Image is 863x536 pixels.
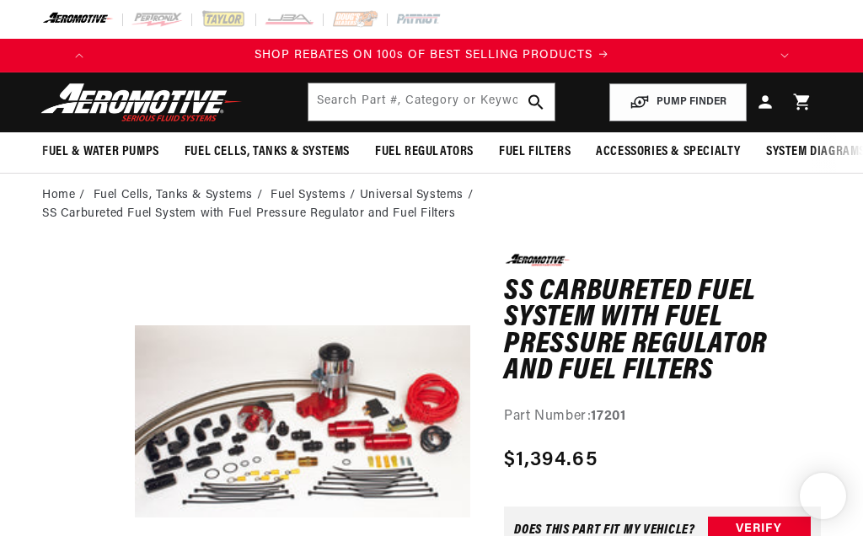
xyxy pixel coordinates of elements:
li: Universal Systems [360,186,478,205]
a: Home [42,186,75,205]
button: Translation missing: en.sections.announcements.previous_announcement [62,39,96,72]
strong: 17201 [591,410,625,423]
span: Fuel Regulators [375,143,474,161]
span: Accessories & Specialty [596,143,741,161]
div: Part Number: [504,406,821,428]
span: Fuel Cells, Tanks & Systems [185,143,350,161]
span: SHOP REBATES ON 100s OF BEST SELLING PRODUCTS [255,49,592,62]
img: Aeromotive [36,83,247,122]
a: Fuel Systems [271,186,346,205]
li: Fuel Cells, Tanks & Systems [94,186,267,205]
span: Fuel Filters [499,143,571,161]
summary: Fuel & Water Pumps [29,132,172,172]
span: Fuel & Water Pumps [42,143,159,161]
summary: Accessories & Specialty [583,132,753,172]
h1: SS Carbureted Fuel System with Fuel Pressure Regulator and Fuel Filters [504,279,821,385]
input: Search by Part Number, Category or Keyword [308,83,555,121]
li: SS Carbureted Fuel System with Fuel Pressure Regulator and Fuel Filters [42,205,456,223]
nav: breadcrumbs [42,186,821,224]
summary: Fuel Regulators [362,132,486,172]
div: 1 of 2 [96,46,768,65]
summary: Fuel Filters [486,132,583,172]
button: PUMP FINDER [609,83,747,121]
summary: Fuel Cells, Tanks & Systems [172,132,362,172]
span: $1,394.65 [504,445,598,475]
button: search button [517,83,555,121]
button: Translation missing: en.sections.announcements.next_announcement [768,39,801,72]
div: Announcement [96,46,768,65]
